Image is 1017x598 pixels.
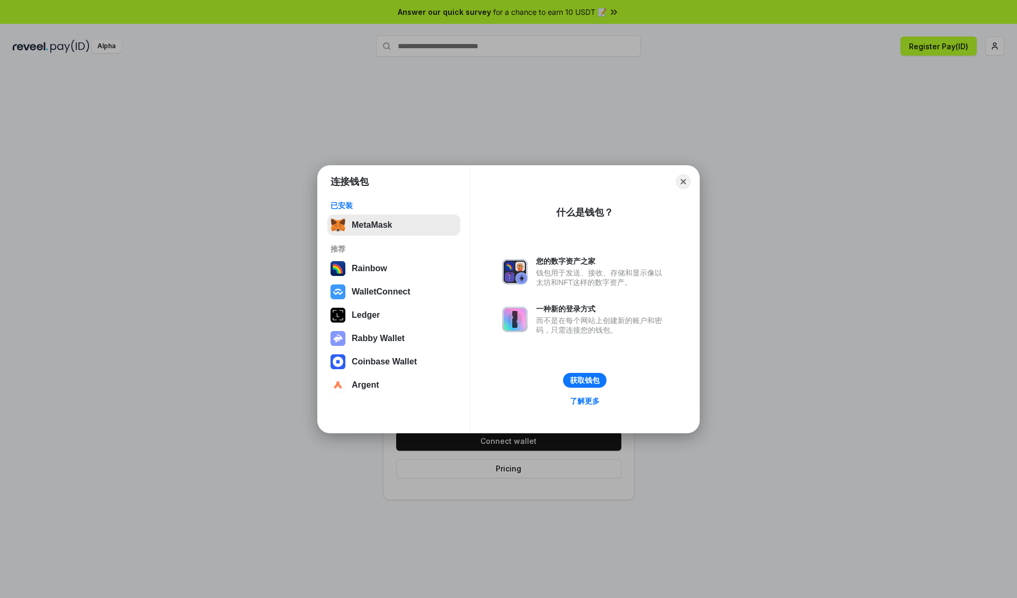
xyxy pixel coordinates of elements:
[352,287,411,297] div: WalletConnect
[331,201,457,210] div: 已安装
[327,351,460,372] button: Coinbase Wallet
[327,281,460,302] button: WalletConnect
[327,305,460,326] button: Ledger
[352,380,379,390] div: Argent
[331,261,345,276] img: svg+xml,%3Csvg%20width%3D%22120%22%20height%3D%22120%22%20viewBox%3D%220%200%20120%20120%22%20fil...
[331,175,369,188] h1: 连接钱包
[570,376,600,385] div: 获取钱包
[536,268,667,287] div: 钱包用于发送、接收、存储和显示像以太坊和NFT这样的数字资产。
[536,256,667,266] div: 您的数字资产之家
[331,218,345,233] img: svg+xml,%3Csvg%20fill%3D%22none%22%20height%3D%2233%22%20viewBox%3D%220%200%2035%2033%22%20width%...
[352,264,387,273] div: Rainbow
[536,316,667,335] div: 而不是在每个网站上创建新的账户和密码，只需连接您的钱包。
[331,354,345,369] img: svg+xml,%3Csvg%20width%3D%2228%22%20height%3D%2228%22%20viewBox%3D%220%200%2028%2028%22%20fill%3D...
[570,396,600,406] div: 了解更多
[331,244,457,254] div: 推荐
[676,174,691,189] button: Close
[352,357,417,367] div: Coinbase Wallet
[327,328,460,349] button: Rabby Wallet
[563,373,606,388] button: 获取钱包
[331,331,345,346] img: svg+xml,%3Csvg%20xmlns%3D%22http%3A%2F%2Fwww.w3.org%2F2000%2Fsvg%22%20fill%3D%22none%22%20viewBox...
[556,206,613,219] div: 什么是钱包？
[327,258,460,279] button: Rainbow
[564,394,606,408] a: 了解更多
[352,220,392,230] div: MetaMask
[502,259,528,284] img: svg+xml,%3Csvg%20xmlns%3D%22http%3A%2F%2Fwww.w3.org%2F2000%2Fsvg%22%20fill%3D%22none%22%20viewBox...
[327,374,460,396] button: Argent
[502,307,528,332] img: svg+xml,%3Csvg%20xmlns%3D%22http%3A%2F%2Fwww.w3.org%2F2000%2Fsvg%22%20fill%3D%22none%22%20viewBox...
[352,334,405,343] div: Rabby Wallet
[536,304,667,314] div: 一种新的登录方式
[352,310,380,320] div: Ledger
[331,378,345,392] img: svg+xml,%3Csvg%20width%3D%2228%22%20height%3D%2228%22%20viewBox%3D%220%200%2028%2028%22%20fill%3D...
[331,308,345,323] img: svg+xml,%3Csvg%20xmlns%3D%22http%3A%2F%2Fwww.w3.org%2F2000%2Fsvg%22%20width%3D%2228%22%20height%3...
[331,284,345,299] img: svg+xml,%3Csvg%20width%3D%2228%22%20height%3D%2228%22%20viewBox%3D%220%200%2028%2028%22%20fill%3D...
[327,215,460,236] button: MetaMask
